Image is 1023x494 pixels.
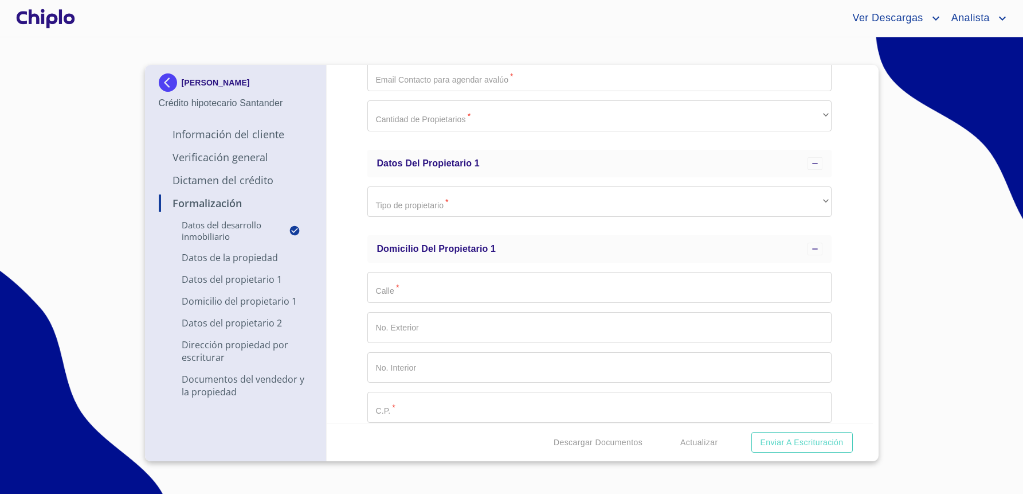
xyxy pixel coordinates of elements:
div: Domicilio del Propietario 1 [367,235,832,263]
p: [PERSON_NAME] [182,78,250,87]
span: Actualizar [680,435,718,450]
p: Datos de la propiedad [159,251,313,264]
p: Documentos del vendedor y la propiedad [159,373,313,398]
p: Crédito hipotecario Santander [159,96,313,110]
p: Verificación General [159,150,313,164]
span: Domicilio del Propietario 1 [377,244,496,254]
span: Datos del propietario 1 [377,158,480,168]
p: Información del Cliente [159,127,313,141]
span: Descargar Documentos [554,435,642,450]
div: Datos del propietario 1 [367,150,832,177]
span: Analista [943,9,995,28]
img: Docupass spot blue [159,73,182,92]
button: Descargar Documentos [549,432,647,453]
p: Datos del propietario 1 [159,273,313,286]
button: Enviar a Escrituración [751,432,853,453]
p: Dirección Propiedad por Escriturar [159,339,313,364]
p: Formalización [159,196,313,210]
button: account of current user [943,9,1009,28]
p: Dictamen del Crédito [159,173,313,187]
div: ​ [367,100,832,131]
span: Enviar a Escrituración [761,435,844,450]
p: Datos del Desarrollo Inmobiliario [159,219,289,242]
p: Datos del propietario 2 [159,317,313,329]
button: account of current user [844,9,942,28]
div: [PERSON_NAME] [159,73,313,96]
div: ​ [367,186,832,217]
p: Domicilio del Propietario 1 [159,295,313,308]
span: Ver Descargas [844,9,928,28]
button: Actualizar [676,432,722,453]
